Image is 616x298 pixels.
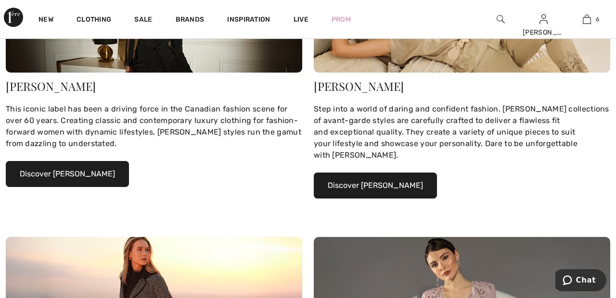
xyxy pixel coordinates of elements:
[565,13,608,25] a: 6
[314,173,437,199] button: Discover [PERSON_NAME]
[6,103,302,149] div: This iconic label has been a driving force in the Canadian fashion scene for over 60 years. Creat...
[6,161,129,187] button: Discover [PERSON_NAME]
[539,13,548,25] img: My Info
[38,15,53,25] a: New
[539,14,548,24] a: Sign In
[4,8,23,27] img: 1ère Avenue
[134,15,152,25] a: Sale
[523,27,565,37] div: [PERSON_NAME]
[176,15,205,25] a: Brands
[314,80,610,92] div: [PERSON_NAME]
[77,15,111,25] a: Clothing
[314,103,610,161] div: Step into a world of daring and confident fashion. [PERSON_NAME] collections of avant-garde style...
[596,15,599,24] span: 6
[497,13,505,25] img: search the website
[555,269,606,293] iframe: Opens a widget where you can chat to one of our agents
[332,14,351,25] a: Prom
[227,15,270,25] span: Inspiration
[583,13,591,25] img: My Bag
[294,14,308,25] a: Live
[6,80,302,92] div: [PERSON_NAME]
